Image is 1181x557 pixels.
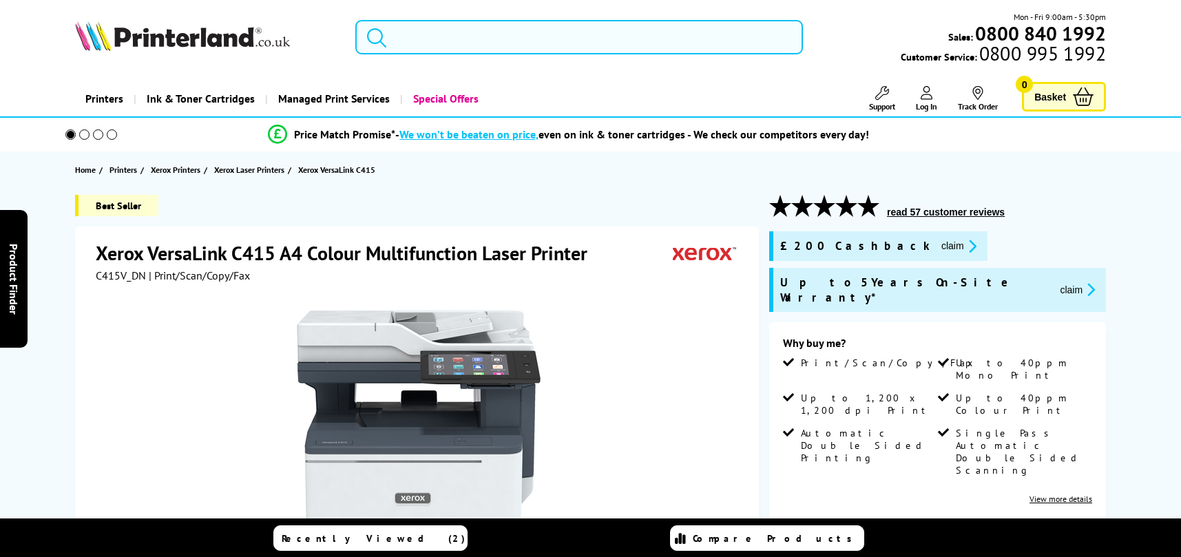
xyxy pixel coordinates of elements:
[151,162,204,177] a: Xerox Printers
[956,357,1089,381] span: Up to 40ppm Mono Print
[151,162,200,177] span: Xerox Printers
[801,357,978,369] span: Print/Scan/Copy/Fax
[956,392,1089,417] span: Up to 40ppm Colour Print
[298,162,379,177] a: Xerox VersaLink C415
[693,532,859,545] span: Compare Products
[1030,494,1092,504] a: View more details
[780,238,930,254] span: £200 Cashback
[869,86,895,112] a: Support
[282,532,466,545] span: Recently Viewed (2)
[1022,82,1106,112] a: Basket 0
[801,427,934,464] span: Automatic Double Sided Printing
[1016,76,1033,93] span: 0
[400,81,489,116] a: Special Offers
[977,47,1106,60] span: 0800 995 1992
[883,206,1009,218] button: read 57 customer reviews
[147,81,255,116] span: Ink & Toner Cartridges
[273,525,468,551] a: Recently Viewed (2)
[1014,10,1106,23] span: Mon - Fri 9:00am - 5:30pm
[75,162,99,177] a: Home
[958,86,998,112] a: Track Order
[265,81,400,116] a: Managed Print Services
[916,101,937,112] span: Log In
[956,427,1089,476] span: Single Pass Automatic Double Sided Scanning
[780,275,1049,305] span: Up to 5 Years On-Site Warranty*
[109,162,137,177] span: Printers
[901,47,1106,63] span: Customer Service:
[75,21,338,54] a: Printerland Logo
[856,518,922,543] span: £616.58
[673,240,736,266] img: Xerox
[953,518,1019,543] span: £739.90
[75,21,290,51] img: Printerland Logo
[134,81,265,116] a: Ink & Toner Cartridges
[801,392,934,417] span: Up to 1,200 x 1,200 dpi Print
[395,127,869,141] div: - even on ink & toner cartridges - We check our competitors every day!
[294,127,395,141] span: Price Match Promise*
[1034,87,1066,106] span: Basket
[7,243,21,314] span: Product Finder
[96,240,601,266] h1: Xerox VersaLink C415 A4 Colour Multifunction Laser Printer
[973,27,1106,40] a: 0800 840 1992
[916,86,937,112] a: Log In
[75,162,96,177] span: Home
[96,269,146,282] span: C415V_DN
[149,269,250,282] span: | Print/Scan/Copy/Fax
[975,21,1106,46] b: 0800 840 1992
[47,123,1091,147] li: modal_Promise
[399,127,539,141] span: We won’t be beaten on price,
[214,162,288,177] a: Xerox Laser Printers
[948,30,973,43] span: Sales:
[783,336,1092,357] div: Why buy me?
[670,525,864,551] a: Compare Products
[1056,282,1099,297] button: promo-description
[214,162,284,177] span: Xerox Laser Printers
[109,162,140,177] a: Printers
[869,101,895,112] span: Support
[937,238,981,254] button: promo-description
[75,195,158,216] span: Best Seller
[75,81,134,116] a: Printers
[298,162,375,177] span: Xerox VersaLink C415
